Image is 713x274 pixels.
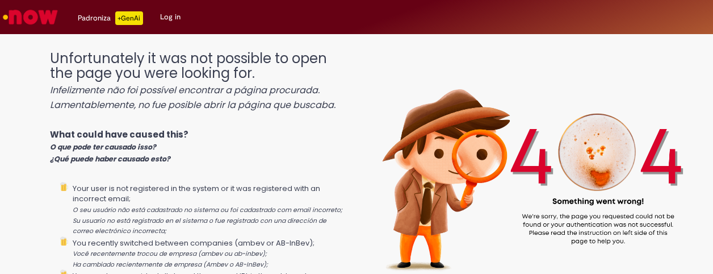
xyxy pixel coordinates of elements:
[50,98,335,111] i: Lamentablemente, no fue posible abrir la página que buscaba.
[73,236,349,270] li: You recently switched between companies (ambev or AB-InBev);
[73,182,349,236] li: Your user is not registered in the system or it was registered with an incorrect email;
[1,6,60,28] img: ServiceNow
[50,154,170,164] i: ¿Qué puede haber causado esto?
[73,206,342,214] i: O seu usuário não está cadastrado no sistema ou foi cadastrado com email incorreto;
[73,260,268,269] i: Ha cambiado recientemente de empresa (Ambev o AB-InBev);
[73,217,326,236] i: Su usuario no está registrado en el sistema o fue registrado con una dirección de correo electrón...
[73,250,267,258] i: Você recentemente trocou de empresa (ambev ou ab-inbev);
[50,128,349,165] p: What could have caused this?
[50,142,156,152] i: O que pode ter causado isso?
[50,84,320,97] i: Infelizmente não foi possível encontrar a página procurada.
[78,11,143,25] div: Padroniza
[50,51,349,111] h1: Unfortunately it was not possible to open the page you were looking for.
[115,11,143,25] p: +GenAi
